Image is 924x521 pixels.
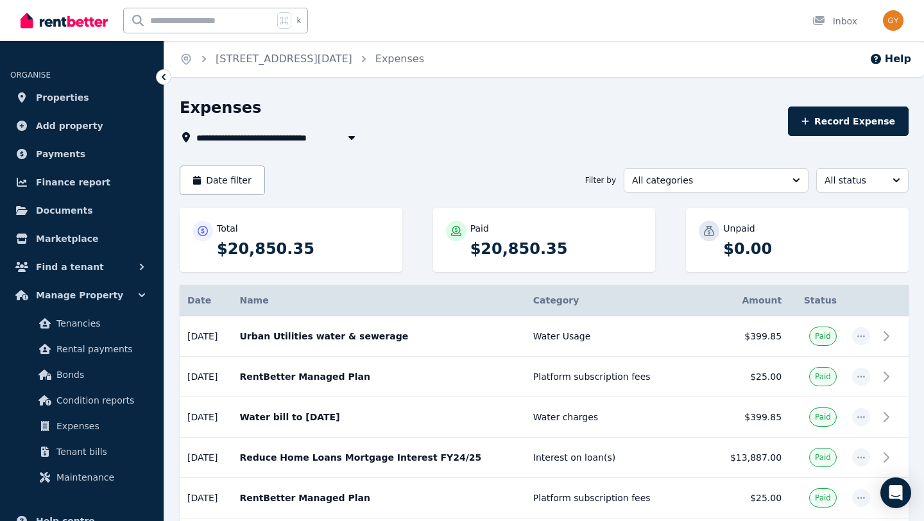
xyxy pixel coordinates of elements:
p: $20,850.35 [470,239,643,259]
a: Payments [10,141,153,167]
td: Platform subscription fees [526,478,713,518]
span: Paid [815,412,831,422]
p: Urban Utilities water & sewerage [239,330,517,343]
a: Tenancies [15,311,148,336]
a: Maintenance [15,465,148,490]
span: Paid [815,493,831,503]
span: Bonds [56,367,143,382]
td: $25.00 [713,478,789,518]
span: Rental payments [56,341,143,357]
button: Record Expense [788,107,909,136]
span: Add property [36,118,103,133]
td: Interest on loan(s) [526,438,713,478]
span: Properties [36,90,89,105]
button: All status [816,168,909,192]
span: Payments [36,146,85,162]
span: k [296,15,301,26]
a: Rental payments [15,336,148,362]
button: Find a tenant [10,254,153,280]
td: $399.85 [713,397,789,438]
p: $0.00 [723,239,896,259]
p: Total [217,222,238,235]
p: $20,850.35 [217,239,389,259]
th: Category [526,285,713,316]
span: Finance report [36,175,110,190]
span: Paid [815,452,831,463]
span: Documents [36,203,93,218]
a: Add property [10,113,153,139]
a: Properties [10,85,153,110]
td: [DATE] [180,438,232,478]
button: All categories [624,168,809,192]
td: Water Usage [526,316,713,357]
img: RentBetter [21,11,108,30]
button: Help [869,51,911,67]
td: Water charges [526,397,713,438]
p: RentBetter Managed Plan [239,370,517,383]
th: Name [232,285,525,316]
p: Unpaid [723,222,755,235]
span: Paid [815,331,831,341]
div: Open Intercom Messenger [880,477,911,508]
span: ORGANISE [10,71,51,80]
img: Graham Young [883,10,903,31]
a: [STREET_ADDRESS][DATE] [216,53,352,65]
span: Find a tenant [36,259,104,275]
span: Manage Property [36,287,123,303]
a: Documents [10,198,153,223]
p: Water bill to [DATE] [239,411,517,423]
th: Date [180,285,232,316]
a: Condition reports [15,388,148,413]
a: Bonds [15,362,148,388]
td: Platform subscription fees [526,357,713,397]
p: RentBetter Managed Plan [239,491,517,504]
h1: Expenses [180,98,261,118]
td: $399.85 [713,316,789,357]
td: [DATE] [180,397,232,438]
button: Date filter [180,166,265,195]
span: Filter by [585,175,616,185]
td: [DATE] [180,316,232,357]
span: Tenant bills [56,444,143,459]
span: Expenses [56,418,143,434]
th: Status [789,285,844,316]
p: Reduce Home Loans Mortgage Interest FY24/25 [239,451,517,464]
p: Paid [470,222,489,235]
td: $13,887.00 [713,438,789,478]
td: $25.00 [713,357,789,397]
a: Marketplace [10,226,153,252]
span: Paid [815,372,831,382]
span: All categories [632,174,782,187]
span: Condition reports [56,393,143,408]
a: Tenant bills [15,439,148,465]
a: Finance report [10,169,153,195]
span: Maintenance [56,470,143,485]
span: Marketplace [36,231,98,246]
div: Inbox [812,15,857,28]
nav: Breadcrumb [164,41,440,77]
a: Expenses [375,53,424,65]
span: All status [825,174,882,187]
button: Manage Property [10,282,153,308]
td: [DATE] [180,357,232,397]
span: Tenancies [56,316,143,331]
th: Amount [713,285,789,316]
a: Expenses [15,413,148,439]
td: [DATE] [180,478,232,518]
